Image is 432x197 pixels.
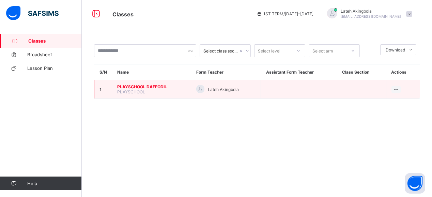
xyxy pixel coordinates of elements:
[258,44,280,57] div: Select level
[27,52,82,57] span: Broadsheet
[312,44,333,57] div: Select arm
[203,48,238,54] div: Select class section
[117,84,186,89] span: PLAYSCHOOL DAFFODIL
[320,8,416,19] div: LatehAkingbola
[386,64,420,80] th: Actions
[386,47,405,52] span: Download
[257,11,313,16] span: session/term information
[6,6,59,20] img: safsims
[94,80,112,99] td: 1
[94,64,112,80] th: S/N
[112,11,134,18] span: Classes
[112,64,191,80] th: Name
[405,173,425,194] button: Open asap
[341,9,401,14] span: Lateh Akingbola
[27,65,82,71] span: Lesson Plan
[191,64,261,80] th: Form Teacher
[28,38,82,44] span: Classes
[208,87,239,92] span: Lateh Akingbola
[337,64,386,80] th: Class Section
[27,181,81,186] span: Help
[261,64,337,80] th: Assistant Form Teacher
[341,14,401,18] span: [EMAIL_ADDRESS][DOMAIN_NAME]
[117,89,145,94] span: PLAYSCHOOL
